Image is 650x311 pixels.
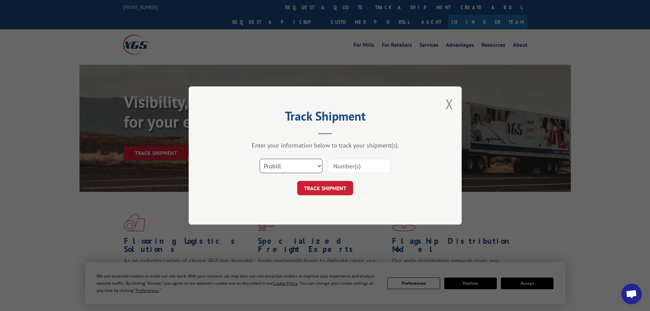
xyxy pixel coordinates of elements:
[328,159,390,173] input: Number(s)
[446,95,453,113] button: Close modal
[223,111,428,124] h2: Track Shipment
[297,181,353,195] button: TRACK SHIPMENT
[223,141,428,149] div: Enter your information below to track your shipment(s).
[621,284,642,304] div: Open chat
